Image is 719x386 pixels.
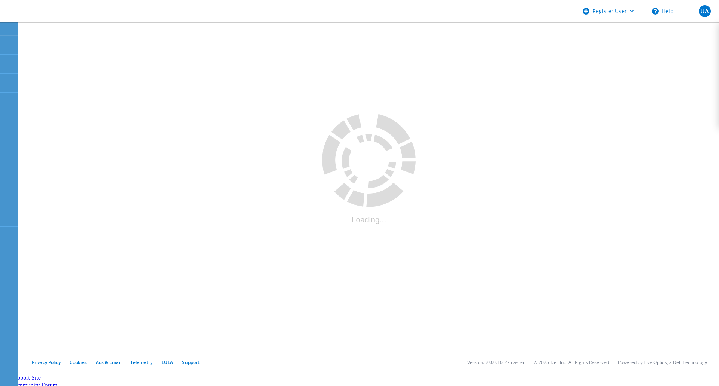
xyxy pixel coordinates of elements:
[161,359,173,365] a: EULA
[11,374,41,381] a: Support Site
[70,359,87,365] a: Cookies
[652,8,659,15] svg: \n
[7,15,88,21] a: Live Optics Dashboard
[618,359,707,365] li: Powered by Live Optics, a Dell Technology
[96,359,121,365] a: Ads & Email
[322,215,416,224] div: Loading...
[700,8,709,14] span: UA
[130,359,152,365] a: Telemetry
[182,359,200,365] a: Support
[467,359,525,365] li: Version: 2.0.0.1614-master
[32,359,61,365] a: Privacy Policy
[534,359,609,365] li: © 2025 Dell Inc. All Rights Reserved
